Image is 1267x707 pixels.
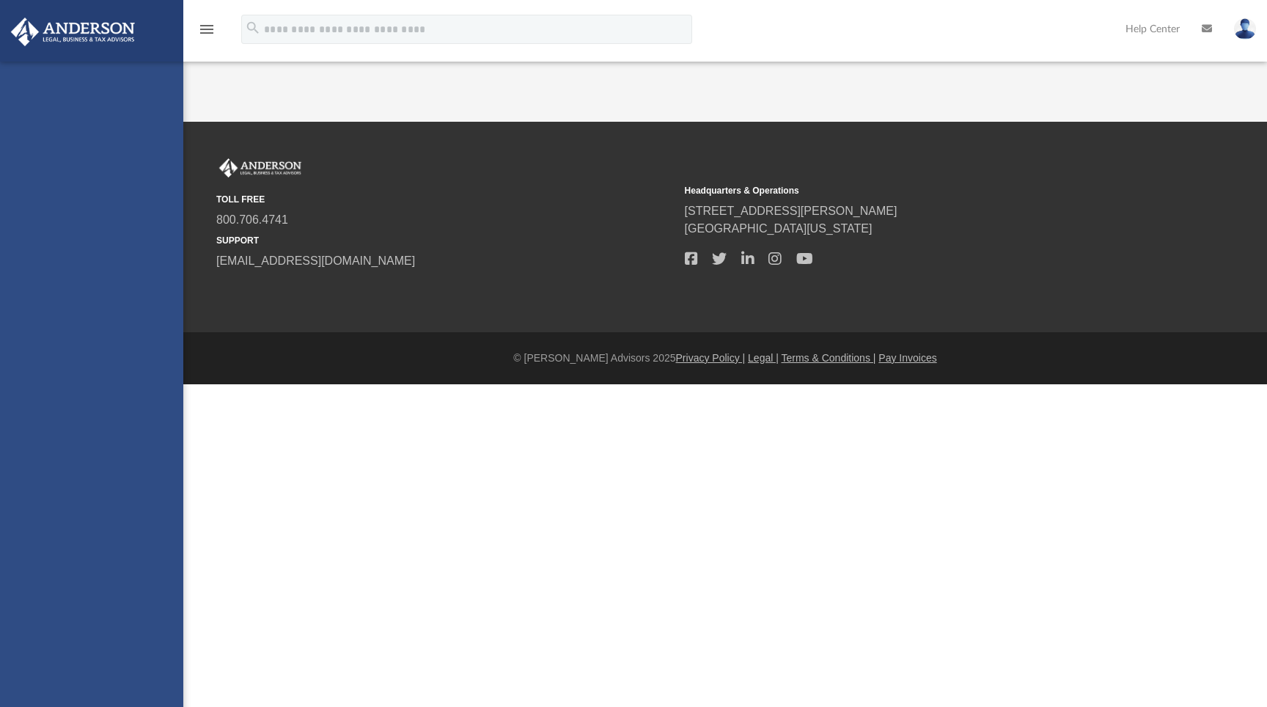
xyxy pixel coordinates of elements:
a: [GEOGRAPHIC_DATA][US_STATE] [685,222,873,235]
img: Anderson Advisors Platinum Portal [216,158,304,177]
small: Headquarters & Operations [685,184,1143,197]
div: © [PERSON_NAME] Advisors 2025 [183,351,1267,366]
a: Privacy Policy | [676,352,746,364]
i: search [245,20,261,36]
a: [EMAIL_ADDRESS][DOMAIN_NAME] [216,254,415,267]
img: Anderson Advisors Platinum Portal [7,18,139,46]
small: TOLL FREE [216,193,675,206]
i: menu [198,21,216,38]
a: Legal | [748,352,779,364]
a: [STREET_ADDRESS][PERSON_NAME] [685,205,897,217]
a: 800.706.4741 [216,213,288,226]
small: SUPPORT [216,234,675,247]
a: menu [198,28,216,38]
a: Pay Invoices [878,352,936,364]
img: User Pic [1234,18,1256,40]
a: Terms & Conditions | [782,352,876,364]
